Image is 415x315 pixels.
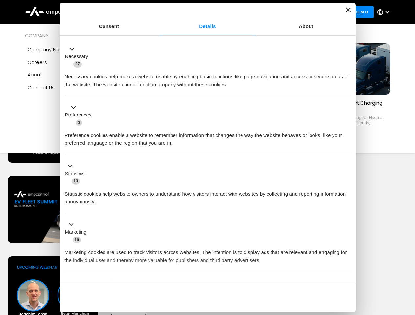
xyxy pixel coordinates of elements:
button: Statistics (13) [65,162,89,185]
label: Marketing [65,228,87,236]
label: Necessary [65,53,88,60]
button: Necessary (27) [65,45,92,68]
span: 3 [76,119,82,126]
button: Unclassified (2) [65,279,119,287]
div: Necessary cookies help make a website usable by enabling basic functions like page navigation and... [65,68,351,89]
div: About [28,71,42,78]
label: Preferences [65,111,92,119]
div: Contact Us [28,84,55,91]
button: Okay [256,288,350,307]
div: Preference cookies enable a website to remember information that changes the way the website beha... [65,126,351,147]
span: 10 [73,237,81,243]
span: 13 [72,178,80,184]
button: Preferences (3) [65,104,96,127]
a: About [25,69,106,81]
a: Company news [25,43,106,56]
a: Contact Us [25,81,106,94]
div: Marketing cookies are used to track visitors across websites. The intention is to display ads tha... [65,243,351,264]
div: COMPANY [25,32,106,39]
div: Careers [28,59,47,66]
span: 27 [73,61,82,67]
span: 2 [108,280,115,287]
a: About [257,17,356,35]
button: Marketing (10) [65,221,91,244]
label: Statistics [65,170,85,178]
a: Careers [25,56,106,69]
div: Company news [28,46,66,53]
a: Consent [60,17,158,35]
div: Statistic cookies help website owners to understand how visitors interact with websites by collec... [65,185,351,206]
a: Details [158,17,257,35]
button: Close banner [346,8,351,12]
